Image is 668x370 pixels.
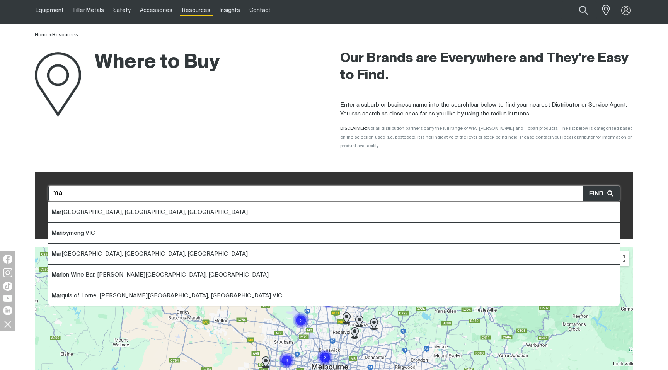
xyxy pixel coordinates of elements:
[51,293,61,299] b: Mar
[3,295,12,302] img: YouTube
[51,293,282,299] span: quis of Lorne, [PERSON_NAME][GEOGRAPHIC_DATA], [GEOGRAPHIC_DATA] VIC
[48,186,620,201] input: Search location
[340,126,633,148] span: Not all distribution partners carry the full range of WIA, [PERSON_NAME] and Hobart products. The...
[3,268,12,277] img: Instagram
[51,272,269,278] span: ion Wine Bar, [PERSON_NAME][GEOGRAPHIC_DATA], [GEOGRAPHIC_DATA]
[52,32,78,37] a: Resources
[292,312,310,329] div: Cluster of 2 markers
[51,272,61,278] b: Mar
[589,188,607,199] span: Find
[3,282,12,291] img: TikTok
[340,126,633,148] span: DISCLAIMER:
[51,251,248,257] span: [GEOGRAPHIC_DATA], [GEOGRAPHIC_DATA], [GEOGRAPHIC_DATA]
[340,50,633,84] h2: Our Brands are Everywhere and They're Easy to Find.
[35,32,49,37] a: Home
[1,317,14,331] img: hide socials
[340,101,633,118] p: Enter a suburb or business name into the search bar below to find your nearest Distributor or Ser...
[583,186,619,201] button: Find
[51,209,248,215] span: [GEOGRAPHIC_DATA], [GEOGRAPHIC_DATA], [GEOGRAPHIC_DATA]
[35,50,220,75] h1: Where to Buy
[3,306,12,315] img: LinkedIn
[614,251,629,266] button: Toggle fullscreen view
[3,255,12,264] img: Facebook
[51,230,61,236] b: Mar
[316,349,334,366] div: Cluster of 2 markers
[51,209,61,215] b: Mar
[51,251,61,257] b: Mar
[49,32,52,37] span: >
[571,1,597,19] button: Search products
[561,1,597,19] input: Product name or item number...
[278,352,295,369] div: Cluster of 9 markers
[51,230,95,236] span: ibyrnong VIC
